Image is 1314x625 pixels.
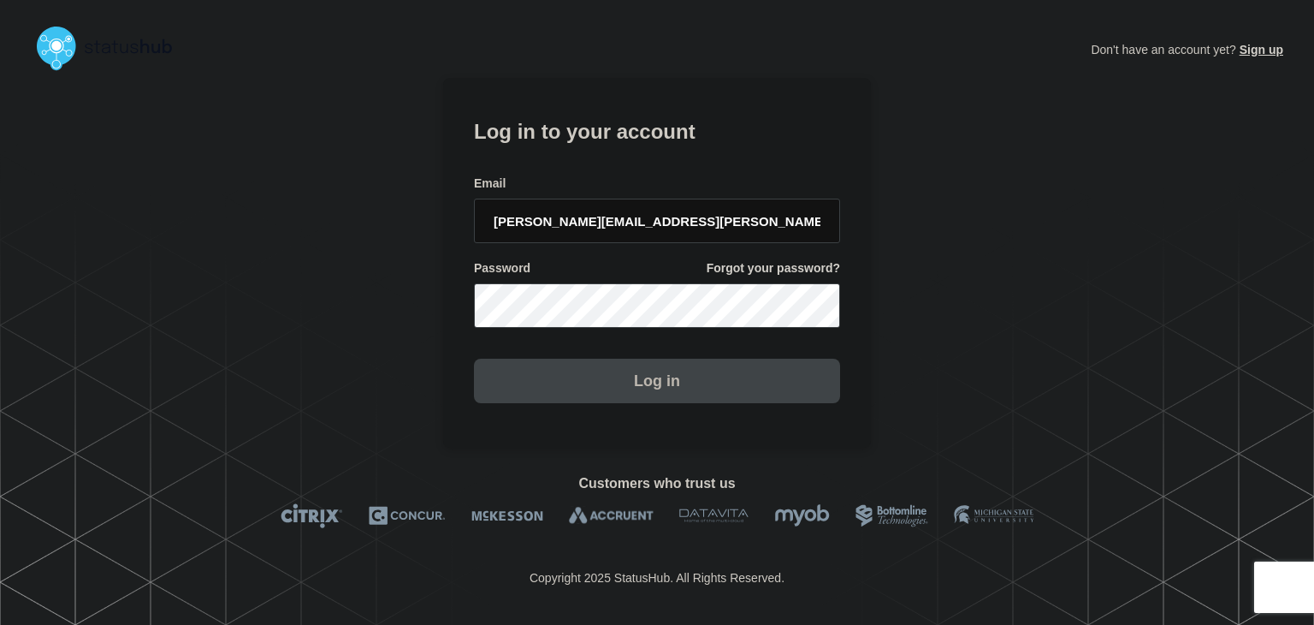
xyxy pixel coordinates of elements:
[474,359,840,403] button: Log in
[369,503,446,528] img: Concur logo
[474,176,506,192] span: Email
[774,503,830,528] img: myob logo
[31,476,1283,491] h2: Customers who trust us
[474,199,840,243] input: email input
[530,571,784,585] p: Copyright 2025 StatusHub. All Rights Reserved.
[474,283,840,328] input: password input
[1236,43,1283,57] a: Sign up
[474,260,530,277] span: Password
[1091,29,1283,70] p: Don't have an account yet?
[281,503,343,528] img: Citrix logo
[679,503,749,528] img: DataVita logo
[954,503,1033,528] img: MSU logo
[31,21,193,75] img: StatusHub logo
[569,503,654,528] img: Accruent logo
[474,114,840,146] h1: Log in to your account
[707,260,840,277] a: Forgot your password?
[471,503,543,528] img: McKesson logo
[855,503,928,528] img: Bottomline logo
